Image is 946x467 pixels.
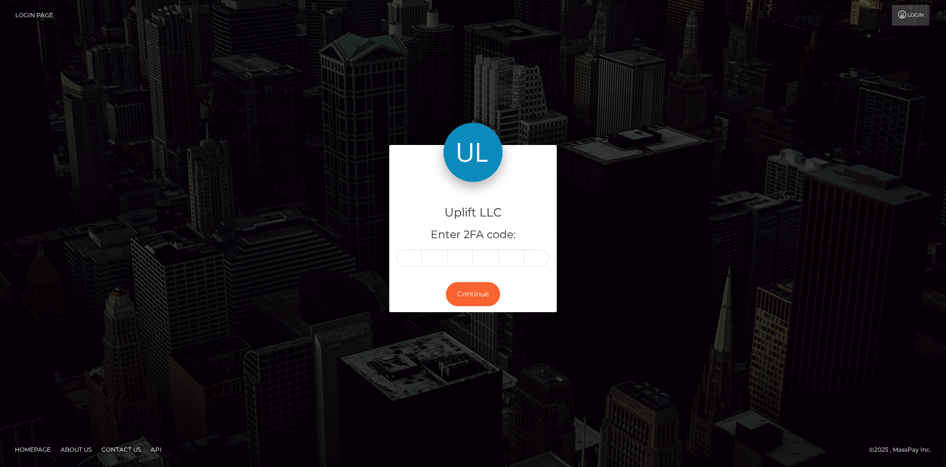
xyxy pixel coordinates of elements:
[57,442,96,457] a: About Us
[869,444,939,455] div: © 2025 , MassPay Inc.
[397,227,549,243] h5: Enter 2FA code:
[147,442,166,457] a: API
[11,442,55,457] a: Homepage
[892,5,929,26] a: Login
[397,204,549,221] h4: Uplift LLC
[446,282,500,306] button: Continue
[443,123,503,182] img: Uplift LLC
[98,442,145,457] a: Contact Us
[15,5,53,26] a: Login Page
